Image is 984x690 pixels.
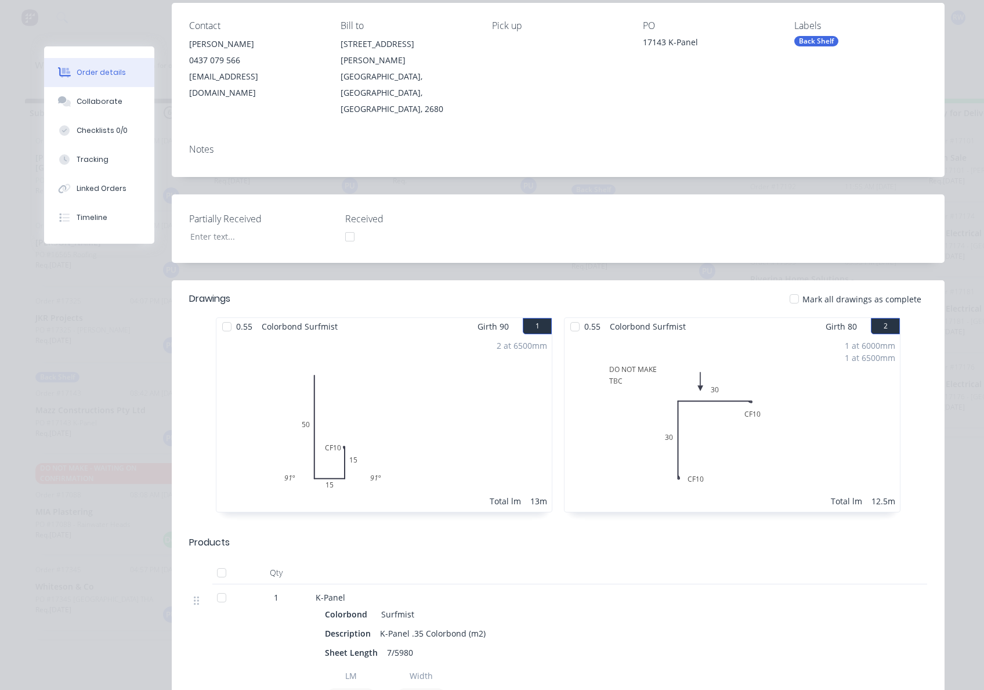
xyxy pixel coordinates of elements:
div: Surfmist [377,606,414,623]
div: 17143 K-Panel [643,36,776,52]
div: 12.5m [871,495,895,507]
button: Tracking [44,145,154,174]
div: K-Panel .35 Colorbond (m2) [375,625,490,642]
div: Pick up [492,20,625,31]
button: 1 [523,318,552,334]
div: Drawings [189,292,230,306]
span: 0.55 [231,318,257,335]
div: Checklists 0/0 [77,125,128,136]
div: DO NOT MAKETBCCF1030CF10301 at 6000mm1 at 6500mmTotal lm12.5m [565,335,900,512]
div: 1 at 6000mm [845,339,895,352]
div: Total lm [490,495,521,507]
div: [PERSON_NAME]0437 079 566[EMAIL_ADDRESS][DOMAIN_NAME] [189,36,322,101]
input: Label [395,666,447,686]
div: PO [643,20,776,31]
label: Partially Received [189,212,334,226]
span: Girth 90 [477,318,509,335]
div: Qty [241,561,311,584]
div: 1 at 6500mm [845,352,895,364]
input: Label [325,666,377,686]
div: Total lm [831,495,862,507]
span: 1 [274,591,278,604]
div: [STREET_ADDRESS][PERSON_NAME][GEOGRAPHIC_DATA], [GEOGRAPHIC_DATA], [GEOGRAPHIC_DATA], 2680 [341,36,473,117]
div: Collaborate [77,96,122,107]
div: Tracking [77,154,108,165]
div: Contact [189,20,322,31]
div: Colorbond [325,606,372,623]
button: Checklists 0/0 [44,116,154,145]
button: 2 [871,318,900,334]
button: Linked Orders [44,174,154,203]
div: Back Shelf [794,36,838,46]
div: Sheet Length [325,644,382,661]
label: Received [345,212,490,226]
div: 13m [530,495,547,507]
div: 2 at 6500mm [497,339,547,352]
span: K-Panel [316,592,345,603]
span: 0.55 [580,318,605,335]
div: [GEOGRAPHIC_DATA], [GEOGRAPHIC_DATA], [GEOGRAPHIC_DATA], 2680 [341,68,473,117]
span: Colorbond Surfmist [257,318,342,335]
div: Bill to [341,20,473,31]
div: Description [325,625,375,642]
span: Colorbond Surfmist [605,318,690,335]
button: Timeline [44,203,154,232]
div: 7/5980 [382,644,418,661]
div: Timeline [77,212,107,223]
span: Girth 80 [826,318,857,335]
button: Order details [44,58,154,87]
span: Mark all drawings as complete [802,293,921,305]
div: Linked Orders [77,183,126,194]
button: Collaborate [44,87,154,116]
div: [STREET_ADDRESS][PERSON_NAME] [341,36,473,68]
div: Notes [189,144,927,155]
div: Products [189,536,230,550]
div: Order details [77,67,126,78]
div: Labels [794,20,927,31]
div: 0437 079 566 [189,52,322,68]
div: 05015CF101591º91º2 at 6500mmTotal lm13m [216,335,552,512]
div: [EMAIL_ADDRESS][DOMAIN_NAME] [189,68,322,101]
div: [PERSON_NAME] [189,36,322,52]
